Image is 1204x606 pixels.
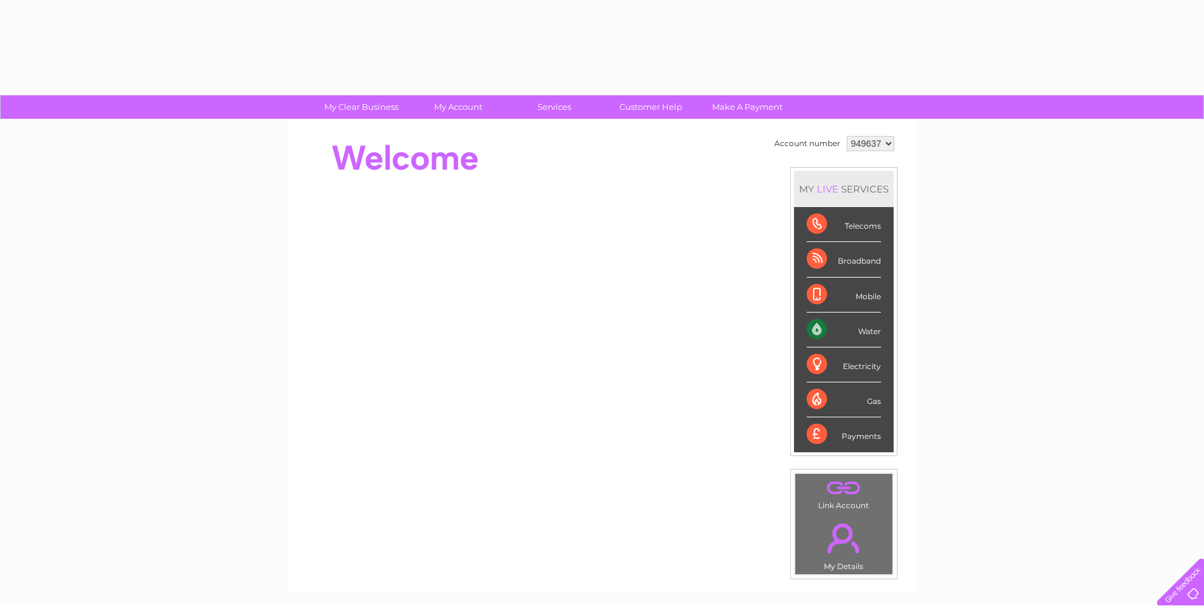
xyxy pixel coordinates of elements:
div: Gas [807,382,881,417]
div: Telecoms [807,207,881,242]
a: Services [502,95,607,119]
div: Electricity [807,347,881,382]
div: LIVE [814,183,841,195]
div: Mobile [807,278,881,313]
a: Customer Help [599,95,703,119]
a: Make A Payment [695,95,800,119]
a: . [798,516,889,560]
td: My Details [795,513,893,575]
a: . [798,477,889,499]
div: Broadband [807,242,881,277]
a: My Account [406,95,510,119]
div: MY SERVICES [794,171,894,207]
div: Water [807,313,881,347]
div: Payments [807,417,881,452]
td: Link Account [795,473,893,513]
a: My Clear Business [309,95,414,119]
td: Account number [771,133,843,154]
